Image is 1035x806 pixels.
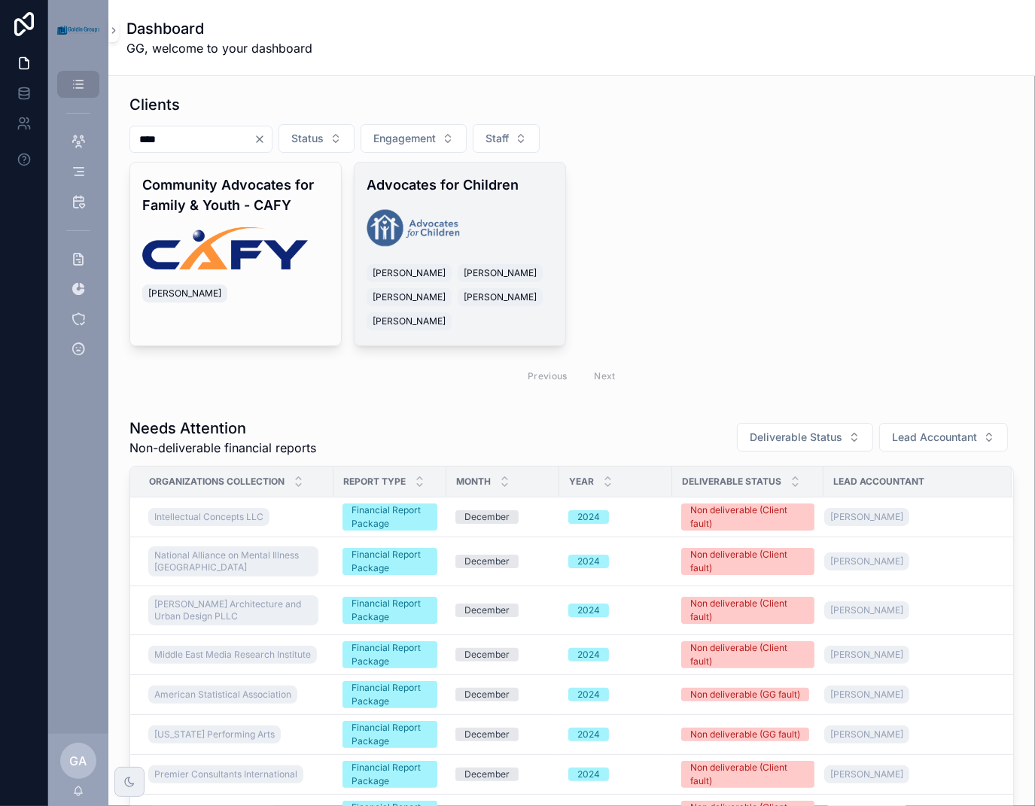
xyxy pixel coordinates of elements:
[148,543,324,579] a: National Alliance on Mental Illness [GEOGRAPHIC_DATA]
[568,604,663,617] a: 2024
[681,728,814,741] a: Non deliverable (GG fault)
[352,721,428,748] div: Financial Report Package
[456,476,491,488] span: Month
[148,505,324,529] a: Intellectual Concepts LLC
[342,503,437,531] a: Financial Report Package
[577,604,600,617] div: 2024
[486,131,509,146] span: Staff
[681,761,814,788] a: Non deliverable (Client fault)
[148,287,221,300] span: [PERSON_NAME]
[750,430,842,445] span: Deliverable Status
[148,643,324,667] a: Middle East Media Research Institute
[455,728,550,741] a: December
[824,598,994,622] a: [PERSON_NAME]
[568,555,663,568] a: 2024
[681,688,814,701] a: Non deliverable (GG fault)
[148,646,317,664] a: Middle East Media Research Institute
[830,555,903,567] span: [PERSON_NAME]
[824,646,909,664] a: [PERSON_NAME]
[455,688,550,701] a: December
[455,555,550,568] a: December
[830,728,903,741] span: [PERSON_NAME]
[824,508,909,526] a: [PERSON_NAME]
[154,728,275,741] span: [US_STATE] Performing Arts
[464,648,510,662] div: December
[824,765,909,783] a: [PERSON_NAME]
[367,175,553,195] h4: Advocates for Children
[154,768,297,780] span: Premier Consultants International
[464,728,510,741] div: December
[824,601,909,619] a: [PERSON_NAME]
[148,595,318,625] a: [PERSON_NAME] Architecture and Urban Design PLLC
[148,686,297,704] a: American Statistical Association
[737,423,873,452] button: Select Button
[342,597,437,624] a: Financial Report Package
[690,597,805,624] div: Non deliverable (Client fault)
[279,124,355,153] button: Select Button
[833,476,924,488] span: Lead Accountant
[568,728,663,741] a: 2024
[373,267,446,279] span: [PERSON_NAME]
[354,162,566,346] a: Advocates for Childrenlogo.png[PERSON_NAME][PERSON_NAME][PERSON_NAME][PERSON_NAME][PERSON_NAME]
[824,722,994,747] a: [PERSON_NAME]
[154,649,311,661] span: Middle East Media Research Institute
[126,39,312,57] span: GG, welcome to your dashboard
[690,503,805,531] div: Non deliverable (Client fault)
[824,762,994,786] a: [PERSON_NAME]
[352,597,428,624] div: Financial Report Package
[455,604,550,617] a: December
[352,681,428,708] div: Financial Report Package
[352,503,428,531] div: Financial Report Package
[342,681,437,708] a: Financial Report Package
[57,26,99,34] img: App logo
[824,686,909,704] a: [PERSON_NAME]
[568,510,663,524] a: 2024
[154,549,312,573] span: National Alliance on Mental Illness [GEOGRAPHIC_DATA]
[254,133,272,145] button: Clear
[682,476,781,488] span: Deliverable Status
[690,688,800,701] div: Non deliverable (GG fault)
[70,752,87,770] span: GA
[690,641,805,668] div: Non deliverable (Client fault)
[142,227,308,269] img: logo.png
[569,476,594,488] span: Year
[148,762,324,786] a: Premier Consultants International
[577,648,600,662] div: 2024
[154,689,291,701] span: American Statistical Association
[464,688,510,701] div: December
[129,162,342,346] a: Community Advocates for Family & Youth - CAFYlogo.png[PERSON_NAME]
[830,768,903,780] span: [PERSON_NAME]
[148,765,303,783] a: Premier Consultants International
[148,508,269,526] a: Intellectual Concepts LLC
[690,548,805,575] div: Non deliverable (Client fault)
[830,649,903,661] span: [PERSON_NAME]
[690,728,800,741] div: Non deliverable (GG fault)
[824,549,994,573] a: [PERSON_NAME]
[373,315,446,327] span: [PERSON_NAME]
[464,291,537,303] span: [PERSON_NAME]
[473,124,540,153] button: Select Button
[824,552,909,570] a: [PERSON_NAME]
[126,18,312,39] h1: Dashboard
[455,768,550,781] a: December
[464,604,510,617] div: December
[830,689,903,701] span: [PERSON_NAME]
[464,510,510,524] div: December
[149,476,285,488] span: Organizations collection
[154,511,263,523] span: Intellectual Concepts LLC
[342,761,437,788] a: Financial Report Package
[681,641,814,668] a: Non deliverable (Client fault)
[577,510,600,524] div: 2024
[148,683,324,707] a: American Statistical Association
[681,548,814,575] a: Non deliverable (Client fault)
[129,439,316,457] span: Non-deliverable financial reports
[892,430,977,445] span: Lead Accountant
[824,643,994,667] a: [PERSON_NAME]
[577,688,600,701] div: 2024
[879,423,1008,452] button: Select Button
[148,546,318,576] a: National Alliance on Mental Illness [GEOGRAPHIC_DATA]
[681,597,814,624] a: Non deliverable (Client fault)
[464,768,510,781] div: December
[568,768,663,781] a: 2024
[455,648,550,662] a: December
